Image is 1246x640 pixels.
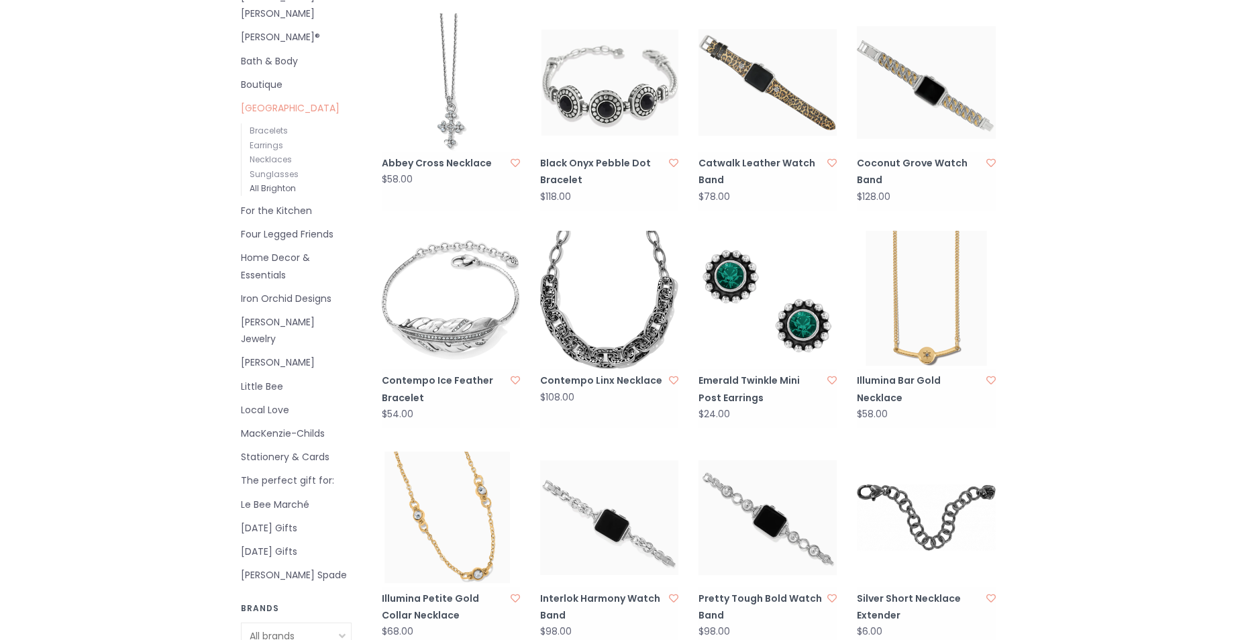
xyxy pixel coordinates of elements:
[669,156,678,170] a: Add to wishlist
[698,627,730,637] div: $98.00
[241,100,352,117] a: [GEOGRAPHIC_DATA]
[986,156,996,170] a: Add to wishlist
[698,448,837,586] img: Brighton Pretty Tough Bold Watch Band
[511,374,520,387] a: Add to wishlist
[241,226,352,243] a: Four Legged Friends
[511,156,520,170] a: Add to wishlist
[241,76,352,93] a: Boutique
[540,627,572,637] div: $98.00
[540,155,665,189] a: Black Onyx Pebble Dot Bracelet
[540,448,678,586] img: Brighton Interlok Harmony Watch Band
[857,372,982,406] a: Illumina Bar Gold Necklace
[241,567,352,584] a: [PERSON_NAME] Spade
[382,13,520,152] img: Brighton Abbey Cross Necklace
[382,590,507,624] a: Illumina Petite Gold Collar Necklace
[857,192,890,202] div: $128.00
[827,156,837,170] a: Add to wishlist
[241,53,352,70] a: Bath & Body
[669,374,678,387] a: Add to wishlist
[698,192,730,202] div: $78.00
[540,392,574,403] div: $108.00
[540,372,665,389] a: Contempo Linx Necklace
[382,231,520,369] img: Brighton Contempo Ice Feather Bracelet
[241,314,352,348] a: [PERSON_NAME] Jewelry
[511,592,520,605] a: Add to wishlist
[986,374,996,387] a: Add to wishlist
[382,372,507,406] a: Contempo Ice Feather Bracelet
[250,140,283,151] a: Earrings
[241,604,352,612] h3: Brands
[241,290,352,307] a: Iron Orchid Designs
[241,496,352,513] a: Le Bee Marché
[698,155,823,189] a: Catwalk Leather Watch Band
[241,449,352,466] a: Stationery & Cards
[250,168,299,180] a: Sunglasses
[698,590,823,624] a: Pretty Tough Bold Watch Band
[827,374,837,387] a: Add to wishlist
[857,590,982,624] a: Silver Short Necklace Extender
[241,472,352,489] a: The perfect gift for:
[986,592,996,605] a: Add to wishlist
[857,627,882,637] div: $6.00
[241,203,352,219] a: For the Kitchen
[382,409,413,419] div: $54.00
[669,592,678,605] a: Add to wishlist
[857,409,888,419] div: $58.00
[250,125,288,136] a: Bracelets
[540,13,678,152] img: Brighton Black Onyx Pebble Dot Bracelet
[241,543,352,560] a: [DATE] Gifts
[540,192,571,202] div: $118.00
[857,231,995,369] img: Brighton Illumina Bar Gold Necklace
[250,154,292,165] a: Necklaces
[382,174,413,184] div: $58.00
[382,448,520,586] img: Brighton Illumina Petite Gold Collar Necklace
[857,448,995,586] img: Brighton Silver Short Necklace Extender
[241,402,352,419] a: Local Love
[241,425,352,442] a: MacKenzie-Childs
[241,354,352,371] a: [PERSON_NAME]
[250,182,296,194] a: All Brighton
[540,231,678,369] img: Brighton Contempo Linx Necklace
[857,13,995,152] img: Brighton Coconut Grove Watch Band
[698,13,837,152] img: Brighton Catwalk Leather Watch Band
[540,590,665,624] a: Interlok Harmony Watch Band
[382,155,507,172] a: Abbey Cross Necklace
[698,372,823,406] a: Emerald Twinkle Mini Post Earrings
[827,592,837,605] a: Add to wishlist
[698,409,730,419] div: $24.00
[241,378,352,395] a: Little Bee
[857,155,982,189] a: Coconut Grove Watch Band
[382,627,413,637] div: $68.00
[241,250,352,283] a: Home Decor & Essentials
[698,231,837,369] img: Brighton Emerald Twinkle Mini Post Earrings
[241,29,352,46] a: [PERSON_NAME]®
[241,520,352,537] a: [DATE] Gifts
